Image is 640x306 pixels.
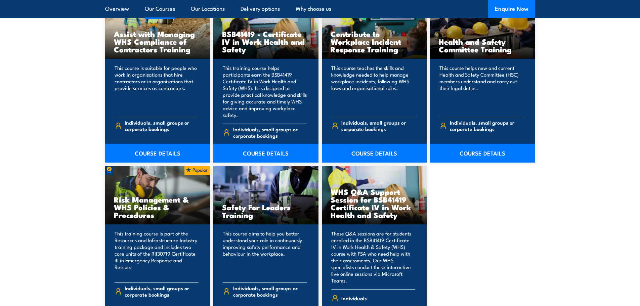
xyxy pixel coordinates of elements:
[439,38,526,53] h3: Health and Safety Committee Training
[341,293,367,303] span: Individuals
[115,64,199,112] p: This course is suitable for people who work in organisations that hire contractors or in organisa...
[233,126,307,139] span: Individuals, small groups or corporate bookings
[331,230,416,284] p: These Q&A sessions are for students enrolled in the BSB41419 Certificate IV in Work Health & Safe...
[115,230,199,277] p: This training course is part of the Resources and Infrastructure Industry training package and in...
[322,144,427,163] a: COURSE DETAILS
[233,285,307,298] span: Individuals, small groups or corporate bookings
[222,203,310,219] h3: Safety For Leaders Training
[331,188,418,219] h3: WHS Q&A Support Session for BSB41419 Certificate IV in Work Health and Safety
[114,30,202,53] h3: Assist with Managing WHS Compliance of Contractors Training
[114,195,202,219] h3: Risk Management & WHS Policies & Procedures
[430,144,535,163] a: COURSE DETAILS
[125,285,199,298] span: Individuals, small groups or corporate bookings
[213,144,318,163] a: COURSE DETAILS
[223,64,307,118] p: This training course helps participants earn the BSB41419 Certificate IV in Work Health and Safet...
[223,230,307,277] p: This course aims to help you better understand your role in continuously improving safety perform...
[331,30,418,53] h3: Contribute to Workplace Incident Response Training
[222,30,310,53] h3: BSB41419 - Certificate IV in Work Health and Safety
[331,64,416,112] p: This course teaches the skills and knowledge needed to help manage workplace incidents, following...
[450,119,524,132] span: Individuals, small groups or corporate bookings
[439,64,524,112] p: This course helps new and current Health and Safety Committee (HSC) members understand and carry ...
[125,119,199,132] span: Individuals, small groups or corporate bookings
[341,119,415,132] span: Individuals, small groups or corporate bookings
[105,144,210,163] a: COURSE DETAILS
